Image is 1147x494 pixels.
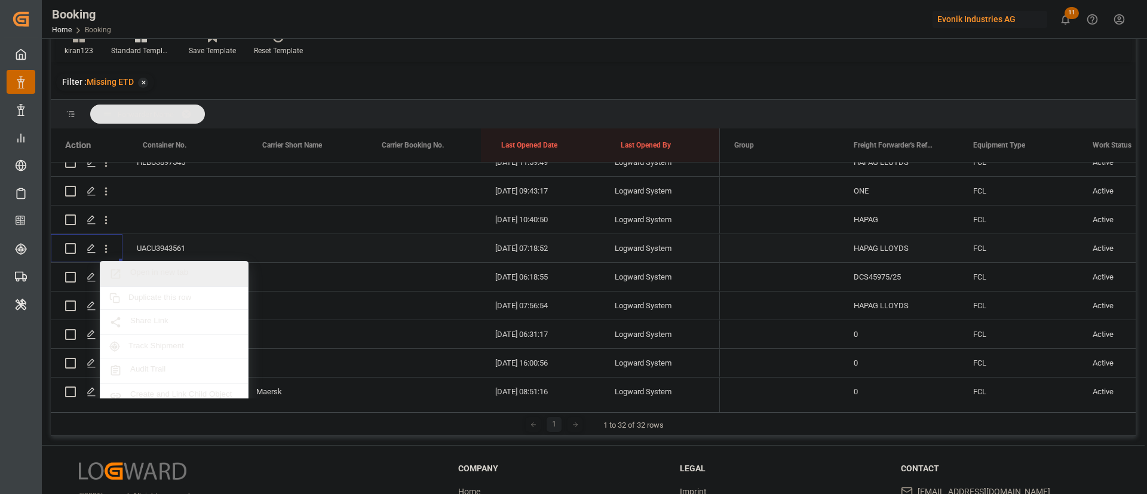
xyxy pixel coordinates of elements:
[51,320,720,349] div: Press SPACE to select this row.
[959,234,1078,262] div: FCL
[734,141,754,149] span: Group
[547,417,562,432] div: 1
[839,234,959,262] div: HAPAG LLOYDS
[143,141,186,149] span: Container No.
[600,320,720,348] div: Logward System
[959,292,1078,320] div: FCL
[854,141,934,149] span: Freight Forwarder's Reference No.
[481,205,600,234] div: [DATE] 10:40:50
[600,205,720,234] div: Logward System
[1052,6,1079,33] button: show 11 new notifications
[65,140,91,151] div: Action
[603,419,664,431] div: 1 to 32 of 32 rows
[621,141,671,149] span: Last Opened By
[959,177,1078,205] div: FCL
[51,234,720,263] div: Press SPACE to select this row.
[51,205,720,234] div: Press SPACE to select this row.
[51,148,720,177] div: Press SPACE to select this row.
[122,148,242,176] div: HLBU3897545
[481,378,600,406] div: [DATE] 08:51:16
[51,177,720,205] div: Press SPACE to select this row.
[839,177,959,205] div: ONE
[680,462,887,475] h3: Legal
[839,349,959,377] div: 0
[959,205,1078,234] div: FCL
[839,205,959,234] div: HAPAG
[481,292,600,320] div: [DATE] 07:56:54
[254,45,303,56] div: Reset Template
[959,263,1078,291] div: FCL
[959,349,1078,377] div: FCL
[65,45,93,56] div: kiran123
[52,26,72,34] a: Home
[62,77,87,87] span: Filter :
[600,148,720,176] div: Logward System
[839,263,959,291] div: DCS45975/25
[481,263,600,291] div: [DATE] 06:18:55
[973,141,1025,149] span: Equipment Type
[138,78,148,88] div: ✕
[51,263,720,292] div: Press SPACE to select this row.
[481,177,600,205] div: [DATE] 09:43:17
[1065,7,1079,19] span: 11
[262,141,322,149] span: Carrier Short Name
[51,349,720,378] div: Press SPACE to select this row.
[600,263,720,291] div: Logward System
[839,292,959,320] div: HAPAG LLOYDS
[242,378,361,406] div: Maersk
[600,234,720,262] div: Logward System
[111,45,171,56] div: Standard Templates
[1093,141,1131,149] span: Work Status
[481,234,600,262] div: [DATE] 07:18:52
[481,349,600,377] div: [DATE] 16:00:56
[1079,6,1106,33] button: Help Center
[79,462,186,480] img: Logward Logo
[51,292,720,320] div: Press SPACE to select this row.
[839,320,959,348] div: 0
[600,378,720,406] div: Logward System
[118,110,174,119] span: Forwarder Name
[122,234,242,262] div: UACU3943561
[481,148,600,176] div: [DATE] 11:59:49
[87,77,134,87] span: Missing ETD
[51,378,720,406] div: Press SPACE to select this row.
[959,320,1078,348] div: FCL
[959,148,1078,176] div: FCL
[189,45,236,56] div: Save Template
[933,8,1052,30] button: Evonik Industries AG
[839,378,959,406] div: 0
[52,5,111,23] div: Booking
[501,141,557,149] span: Last Opened Date
[481,320,600,348] div: [DATE] 06:31:17
[458,462,665,475] h3: Company
[600,349,720,377] div: Logward System
[901,462,1108,475] h3: Contact
[959,378,1078,406] div: FCL
[600,292,720,320] div: Logward System
[933,11,1047,28] div: Evonik Industries AG
[382,141,444,149] span: Carrier Booking No.
[600,177,720,205] div: Logward System
[839,148,959,176] div: HAPAG LLOYDS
